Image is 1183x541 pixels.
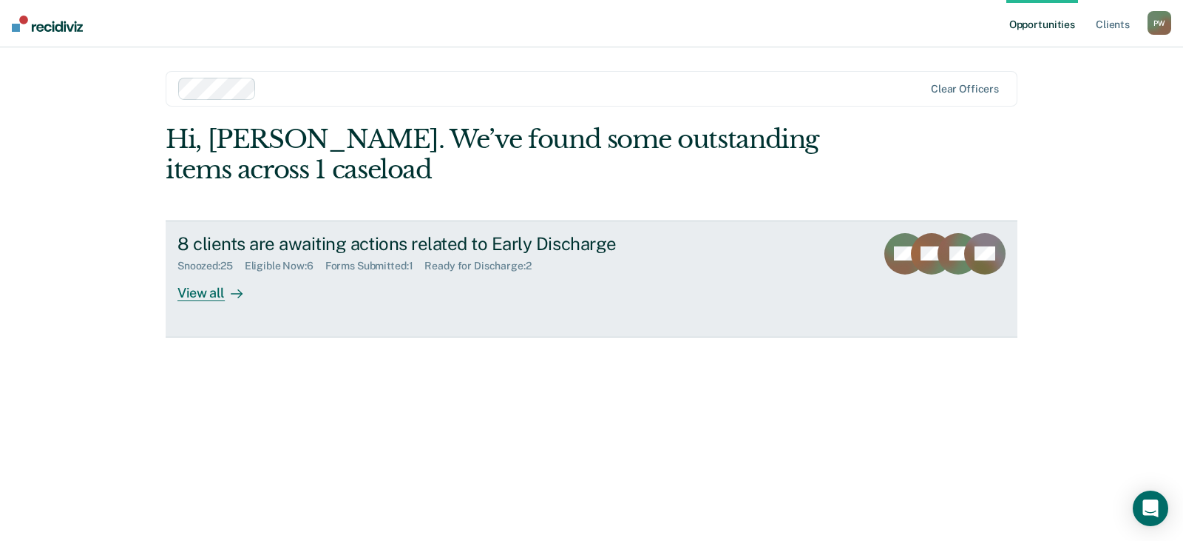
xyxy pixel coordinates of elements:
div: View all [177,272,260,301]
div: Snoozed : 25 [177,260,245,272]
div: Open Intercom Messenger [1133,491,1168,526]
div: P W [1148,11,1171,35]
img: Recidiviz [12,16,83,32]
div: Eligible Now : 6 [245,260,325,272]
button: PW [1148,11,1171,35]
div: Ready for Discharge : 2 [424,260,543,272]
div: Hi, [PERSON_NAME]. We’ve found some outstanding items across 1 caseload [166,124,847,185]
div: 8 clients are awaiting actions related to Early Discharge [177,233,696,255]
a: 8 clients are awaiting actions related to Early DischargeSnoozed:25Eligible Now:6Forms Submitted:... [166,221,1017,337]
div: Clear officers [931,83,999,95]
div: Forms Submitted : 1 [325,260,425,272]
